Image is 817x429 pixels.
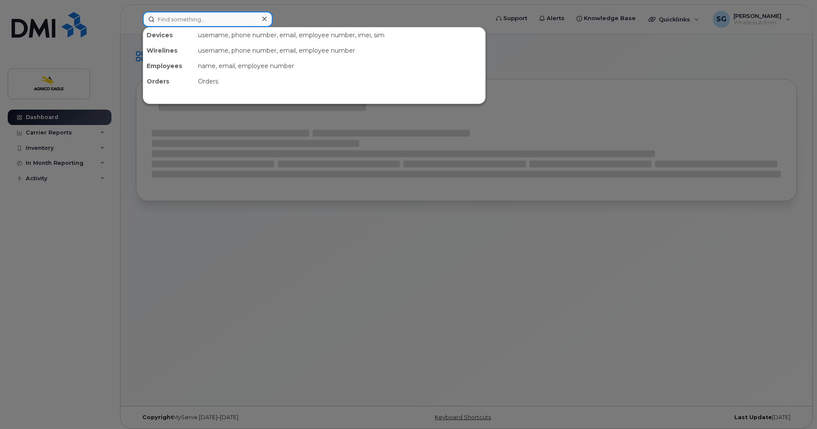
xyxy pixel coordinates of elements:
[143,27,195,43] div: Devices
[195,58,485,74] div: name, email, employee number
[143,43,195,58] div: Wirelines
[143,74,195,89] div: Orders
[195,43,485,58] div: username, phone number, email, employee number
[143,58,195,74] div: Employees
[195,74,485,89] div: Orders
[195,27,485,43] div: username, phone number, email, employee number, imei, sim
